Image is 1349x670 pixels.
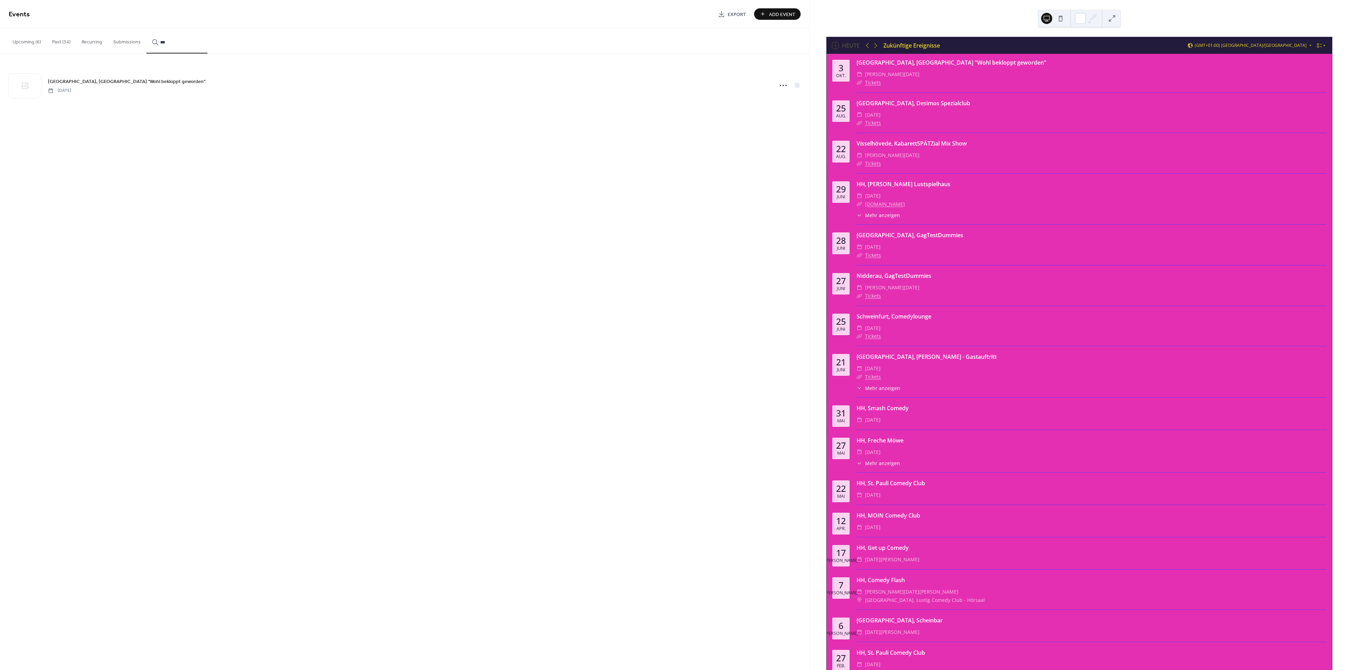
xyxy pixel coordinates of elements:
div: ​ [857,596,862,604]
div: Juni [837,327,845,332]
div: Aug. [836,155,846,159]
div: 21 [836,358,846,366]
div: 22 [836,484,846,493]
div: Aug. [836,114,846,118]
div: 29 [836,185,846,193]
div: 3 [839,64,843,72]
span: Events [9,8,30,21]
a: [GEOGRAPHIC_DATA], Desimos Spezialclub [857,99,970,107]
span: [DATE] [865,364,881,373]
span: [DATE] [865,111,881,119]
a: Tickets [865,333,881,339]
div: HH, Comedy Flash [857,576,1326,584]
div: Mai [837,494,845,499]
span: [DATE] [865,523,881,531]
div: ​ [857,588,862,596]
span: [DATE][PERSON_NAME] [865,628,919,636]
div: [GEOGRAPHIC_DATA], Scheinbar [857,616,1326,624]
div: 25 [836,317,846,326]
div: HH, St. Pauli Comedy Club [857,479,1326,487]
span: [PERSON_NAME][DATE] [865,70,919,78]
div: 27 [836,276,846,285]
div: ​ [857,628,862,636]
div: [PERSON_NAME] [824,559,858,563]
span: Mehr anzeigen [865,212,900,219]
a: [GEOGRAPHIC_DATA], [PERSON_NAME] - Gastauftritt [857,353,997,361]
div: 27 [836,654,846,662]
div: ​ [857,491,862,499]
div: 6 [839,621,843,630]
a: [GEOGRAPHIC_DATA], [GEOGRAPHIC_DATA] "Wohl bekloppt geworden" [857,59,1046,66]
span: [DATE] [865,416,881,424]
button: ​Mehr anzeigen [857,212,900,219]
span: [DATE] [865,491,881,499]
div: [PERSON_NAME] [824,631,858,636]
div: HH, St. Pauli Comedy Club [857,648,1326,657]
div: HH, Freche Möwe [857,436,1326,445]
span: [PERSON_NAME][DATE][PERSON_NAME] [865,588,958,596]
a: [GEOGRAPHIC_DATA], [GEOGRAPHIC_DATA] "Wohl bekloppt geworden" [48,77,205,85]
div: Juni [837,287,845,291]
div: Juni [837,368,845,372]
a: HH, [PERSON_NAME] Lustspielhaus [857,180,950,188]
div: Feb. [837,664,845,668]
div: Juni [837,195,845,199]
div: ​ [857,448,862,456]
div: ​ [857,251,862,259]
div: ​ [857,200,862,208]
a: Tickets [865,292,881,299]
a: Tickets [865,160,881,167]
span: Add Event [769,11,795,18]
button: ​Mehr anzeigen [857,460,900,467]
div: 28 [836,236,846,245]
span: Export [728,11,746,18]
div: HH, Get up Comedy [857,544,1326,552]
div: Juni [837,246,845,251]
div: ​ [857,192,862,200]
span: (GMT+01:00) [GEOGRAPHIC_DATA]/[GEOGRAPHIC_DATA] [1195,43,1307,48]
div: Okt. [836,74,846,78]
div: ​ [857,416,862,424]
div: 7 [839,581,843,589]
span: [DATE] [865,448,881,456]
div: ​ [857,324,862,332]
div: ​ [857,151,862,159]
div: HH, MOIN Comedy Club [857,511,1326,520]
span: [GEOGRAPHIC_DATA], Lustig Comedy Club - Hörsaal [865,596,985,604]
div: 22 [836,144,846,153]
div: ​ [857,111,862,119]
div: Mai [837,451,845,456]
div: ​ [857,292,862,300]
div: ​ [857,78,862,87]
div: 17 [836,548,846,557]
div: 31 [836,409,846,417]
a: Tickets [865,79,881,86]
span: [PERSON_NAME][DATE] [865,283,919,292]
div: ​ [857,460,862,467]
button: Upcoming (6) [7,28,47,53]
span: [DATE] [48,88,71,94]
span: [PERSON_NAME][DATE] [865,151,919,159]
a: Tickets [865,252,881,258]
button: 6Heute [830,41,862,50]
button: Add Event [754,8,801,20]
div: ​ [857,364,862,373]
span: [DATE] [865,324,881,332]
a: [DOMAIN_NAME] [865,201,905,207]
div: Apr. [836,527,846,531]
div: ​ [857,555,862,564]
a: Tickets [865,373,881,380]
button: Past (34) [47,28,76,53]
span: [DATE] [865,192,881,200]
div: ​ [857,212,862,219]
span: Mehr anzeigen [865,460,900,467]
div: 27 [836,441,846,450]
button: Submissions [108,28,146,53]
span: [GEOGRAPHIC_DATA], [GEOGRAPHIC_DATA] "Wohl bekloppt geworden" [48,78,205,85]
button: Recurring [76,28,108,53]
div: ​ [857,332,862,340]
div: ​ [857,523,862,531]
div: ​ [857,384,862,392]
div: ​ [857,373,862,381]
a: Visselhövede, KabarettSPÄTZial Mix Show [857,140,967,147]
